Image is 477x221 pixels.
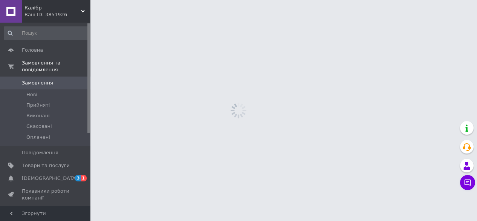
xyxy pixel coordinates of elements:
[22,188,70,201] span: Показники роботи компанії
[22,162,70,169] span: Товари та послуги
[22,60,90,73] span: Замовлення та повідомлення
[22,149,58,156] span: Повідомлення
[81,175,87,181] span: 1
[4,26,89,40] input: Пошук
[22,175,78,182] span: [DEMOGRAPHIC_DATA]
[22,47,43,54] span: Головна
[26,91,37,98] span: Нові
[26,123,52,130] span: Скасовані
[460,175,475,190] button: Чат з покупцем
[26,102,50,109] span: Прийняті
[24,11,90,18] div: Ваш ID: 3851926
[75,175,81,181] span: 3
[22,80,53,86] span: Замовлення
[24,5,81,11] span: Калібр
[26,134,50,141] span: Оплачені
[26,112,50,119] span: Виконані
